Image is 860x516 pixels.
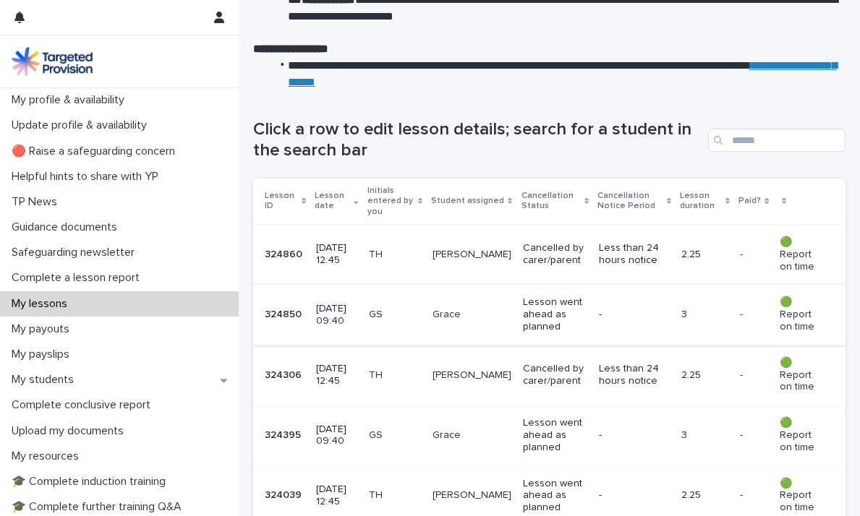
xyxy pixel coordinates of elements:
[681,369,728,382] p: 2.25
[6,195,69,209] p: TP News
[369,249,421,261] p: TH
[6,348,81,361] p: My payslips
[523,417,587,453] p: Lesson went ahead as planned
[253,285,846,345] tr: 324850324850 [DATE] 09:40GSGraceLesson went ahead as planned-3-- 🟢 Report on time
[599,429,670,442] p: -
[12,47,93,76] img: M5nRWzHhSzIhMunXDL62
[521,188,581,215] p: Cancellation Status
[740,306,746,321] p: -
[597,188,663,215] p: Cancellation Notice Period
[369,489,421,502] p: TH
[316,483,357,508] p: [DATE] 12:45
[6,145,187,158] p: 🔴 Raise a safeguarding concern
[6,246,146,259] p: Safeguarding newsletter
[316,242,357,267] p: [DATE] 12:45
[367,183,414,220] p: Initials entered by you
[316,363,357,387] p: [DATE] 12:45
[740,426,746,442] p: -
[6,297,79,311] p: My lessons
[316,303,357,327] p: [DATE] 09:40
[523,478,587,514] p: Lesson went ahead as planned
[523,296,587,332] p: Lesson went ahead as planned
[780,478,822,514] p: 🟢 Report on time
[6,500,193,514] p: 🎓 Complete further training Q&A
[433,309,511,321] p: Grace
[265,306,305,321] p: 324850
[740,366,746,382] p: -
[253,225,846,285] tr: 324860324860 [DATE] 12:45TH[PERSON_NAME]Cancelled by carer/parentLess than 24 hours notice2.25-- ...
[738,193,761,209] p: Paid?
[681,249,728,261] p: 2.25
[681,489,728,502] p: 2.25
[431,193,504,209] p: Student assigned
[433,249,511,261] p: [PERSON_NAME]
[681,429,728,442] p: 3
[265,426,304,442] p: 324395
[253,405,846,465] tr: 324395324395 [DATE] 09:40GSGraceLesson went ahead as planned-3-- 🟢 Report on time
[780,236,822,272] p: 🟢 Report on time
[780,296,822,332] p: 🟢 Report on time
[681,309,728,321] p: 3
[599,309,670,321] p: -
[253,119,702,161] h1: Click a row to edit lesson details; search for a student in the search bar
[6,424,135,438] p: Upload my documents
[780,417,822,453] p: 🟢 Report on time
[253,345,846,405] tr: 324306324306 [DATE] 12:45TH[PERSON_NAME]Cancelled by carer/parentLess than 24 hours notice2.25-- ...
[6,475,177,489] p: 🎓 Complete induction training
[523,363,587,387] p: Cancelled by carer/parent
[6,373,85,387] p: My students
[265,486,305,502] p: 324039
[316,423,357,448] p: [DATE] 09:40
[265,246,305,261] p: 324860
[369,429,421,442] p: GS
[6,322,81,336] p: My payouts
[6,93,136,107] p: My profile & availability
[708,129,846,152] input: Search
[369,309,421,321] p: GS
[315,188,350,215] p: Lesson date
[433,429,511,442] p: Grace
[6,398,162,412] p: Complete conclusive report
[599,242,670,267] p: Less than 24 hours notice
[433,369,511,382] p: [PERSON_NAME]
[6,450,90,463] p: My resources
[523,242,587,267] p: Cancelled by carer/parent
[265,188,298,215] p: Lesson ID
[599,489,670,502] p: -
[6,271,151,285] p: Complete a lesson report
[6,170,170,184] p: Helpful hints to share with YP
[433,489,511,502] p: [PERSON_NAME]
[6,220,129,234] p: Guidance documents
[740,246,746,261] p: -
[265,366,305,382] p: 324306
[780,357,822,393] p: 🟢 Report on time
[599,363,670,387] p: Less than 24 hours notice
[369,369,421,382] p: TH
[680,188,722,215] p: Lesson duration
[740,486,746,502] p: -
[6,119,158,132] p: Update profile & availability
